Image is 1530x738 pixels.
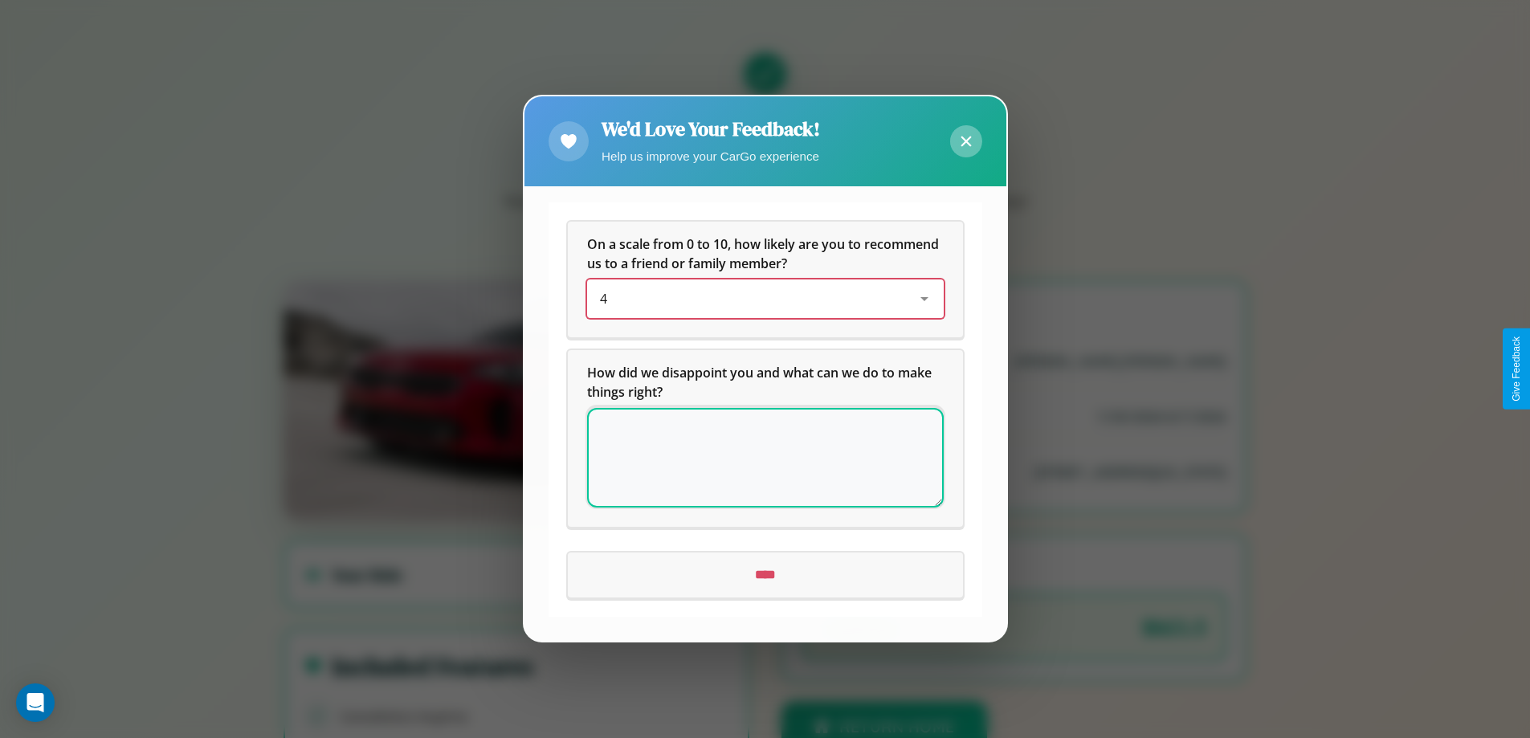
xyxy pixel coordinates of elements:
[587,235,944,274] h5: On a scale from 0 to 10, how likely are you to recommend us to a friend or family member?
[587,236,942,273] span: On a scale from 0 to 10, how likely are you to recommend us to a friend or family member?
[587,365,935,402] span: How did we disappoint you and what can we do to make things right?
[587,280,944,319] div: On a scale from 0 to 10, how likely are you to recommend us to a friend or family member?
[568,222,963,338] div: On a scale from 0 to 10, how likely are you to recommend us to a friend or family member?
[602,116,820,142] h2: We'd Love Your Feedback!
[602,145,820,167] p: Help us improve your CarGo experience
[600,291,607,308] span: 4
[16,683,55,722] div: Open Intercom Messenger
[1511,336,1522,402] div: Give Feedback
